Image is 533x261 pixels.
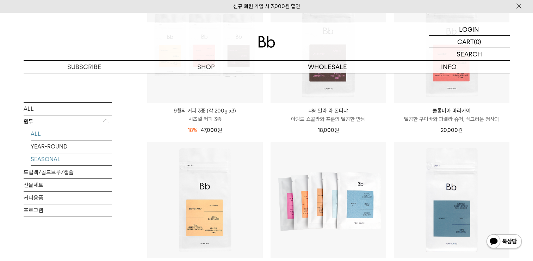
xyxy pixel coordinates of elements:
[31,153,112,165] a: SEASONAL
[24,166,112,178] a: 드립백/콜드브루/캡슐
[24,61,145,73] a: SUBSCRIBE
[24,115,112,128] p: 원두
[318,127,339,133] span: 18,000
[429,36,510,48] a: CART (0)
[233,3,300,10] a: 신규 회원 가입 시 3,000원 할인
[24,103,112,115] a: ALL
[24,179,112,191] a: 선물세트
[31,128,112,140] a: ALL
[459,23,479,35] p: LOGIN
[486,233,522,250] img: 카카오톡 채널 1:1 채팅 버튼
[458,127,463,133] span: 원
[388,61,510,73] p: INFO
[441,127,463,133] span: 20,000
[457,48,482,60] p: SEARCH
[31,140,112,153] a: YEAR-ROUND
[394,115,509,123] p: 달콤한 구아바와 파넬라 슈거, 싱그러운 청사과
[24,192,112,204] a: 커피용품
[147,115,263,123] p: 시즈널 커피 3종
[258,36,275,48] img: 로고
[145,61,267,73] a: SHOP
[147,107,263,123] a: 9월의 커피 3종 (각 200g x3) 시즈널 커피 3종
[217,127,222,133] span: 원
[394,107,509,123] a: 콜롬비아 마라카이 달콤한 구아바와 파넬라 슈거, 싱그러운 청사과
[394,107,509,115] p: 콜롬비아 마라카이
[271,107,386,123] a: 과테말라 라 몬타냐 아망드 쇼콜라와 프룬의 달콤한 만남
[24,204,112,217] a: 프로그램
[474,36,481,48] p: (0)
[147,107,263,115] p: 9월의 커피 3종 (각 200g x3)
[394,142,509,258] img: 세븐티
[147,142,263,258] img: 에티오피아 비샨 디모
[201,127,222,133] span: 47,000
[271,115,386,123] p: 아망드 쇼콜라와 프룬의 달콤한 만남
[334,127,339,133] span: 원
[457,36,474,48] p: CART
[188,126,197,134] div: 18%
[271,107,386,115] p: 과테말라 라 몬타냐
[267,61,388,73] p: WHOLESALE
[271,142,386,258] img: Bb 샘플 세트
[429,23,510,36] a: LOGIN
